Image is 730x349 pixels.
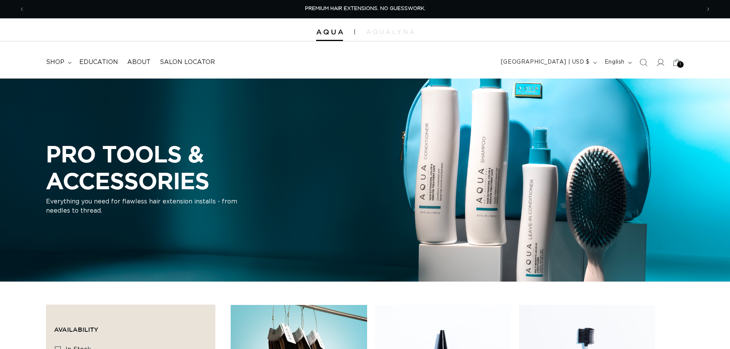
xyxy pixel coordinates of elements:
img: Aqua Hair Extensions [316,29,343,35]
a: Education [75,54,123,71]
h2: PRO TOOLS & ACCESSORIES [46,141,337,194]
p: Everything you need for flawless hair extension installs - from needles to thread. [46,197,238,216]
button: [GEOGRAPHIC_DATA] | USD $ [496,55,600,70]
span: English [605,58,625,66]
span: 1 [680,61,681,68]
span: PREMIUM HAIR EXTENSIONS. NO GUESSWORK. [305,6,425,11]
span: Education [79,58,118,66]
button: English [600,55,635,70]
a: Salon Locator [155,54,220,71]
a: About [123,54,155,71]
span: shop [46,58,64,66]
summary: Availability (0 selected) [54,313,207,340]
button: Next announcement [700,2,717,16]
span: Availability [54,326,98,333]
summary: shop [41,54,75,71]
img: aqualyna.com [366,29,414,34]
button: Previous announcement [13,2,30,16]
span: Salon Locator [160,58,215,66]
summary: Search [635,54,652,71]
span: About [127,58,151,66]
span: [GEOGRAPHIC_DATA] | USD $ [501,58,590,66]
